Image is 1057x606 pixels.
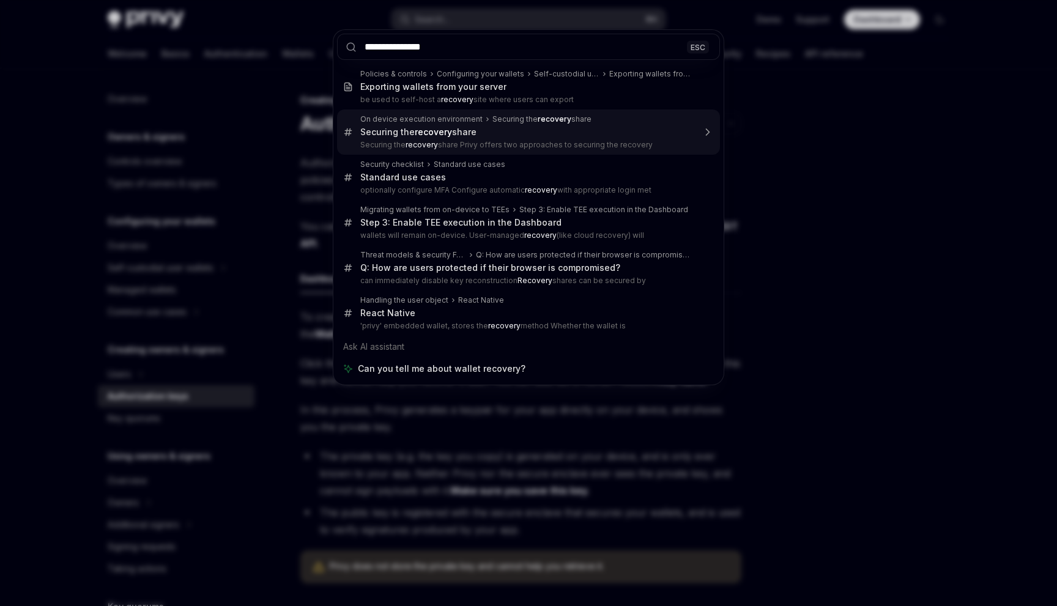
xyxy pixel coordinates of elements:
p: can immediately disable key reconstruction shares can be secured by [360,276,694,286]
b: recovery [538,114,571,124]
div: Exporting wallets from your server [609,69,694,79]
p: wallets will remain on-device. User-managed (like cloud recovery) will [360,231,694,240]
b: recovery [415,127,452,137]
span: Can you tell me about wallet recovery? [358,363,525,375]
div: Step 3: Enable TEE execution in the Dashboard [360,217,562,228]
div: React Native [458,295,504,305]
div: Exporting wallets from your server [360,81,506,92]
p: optionally configure MFA Configure automatic with appropriate login met [360,185,694,195]
b: recovery [488,321,521,330]
div: Step 3: Enable TEE execution in the Dashboard [519,205,688,215]
div: Q: How are users protected if their browser is compromised? [476,250,694,260]
b: recovery [441,95,473,104]
div: Standard use cases [434,160,505,169]
div: Ask AI assistant [337,336,720,358]
div: Self-custodial user wallets [534,69,599,79]
div: Handling the user object [360,295,448,305]
b: recovery [406,140,438,149]
div: On device execution environment [360,114,483,124]
p: Securing the share Privy offers two approaches to securing the recovery [360,140,694,150]
div: Securing the share [360,127,477,138]
div: Security checklist [360,160,424,169]
div: Standard use cases [360,172,446,183]
div: Configuring your wallets [437,69,524,79]
div: Q: How are users protected if their browser is compromised? [360,262,620,273]
b: recovery [525,185,557,194]
div: ESC [687,40,709,53]
b: Recovery [517,276,552,285]
div: Threat models & security FAQ [360,250,466,260]
p: 'privy' embedded wallet, stores the method Whether the wallet is [360,321,694,331]
div: Securing the share [492,114,592,124]
p: be used to self-host a site where users can export [360,95,694,105]
div: Migrating wallets from on-device to TEEs [360,205,510,215]
b: recovery [524,231,557,240]
div: React Native [360,308,415,319]
div: Policies & controls [360,69,427,79]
